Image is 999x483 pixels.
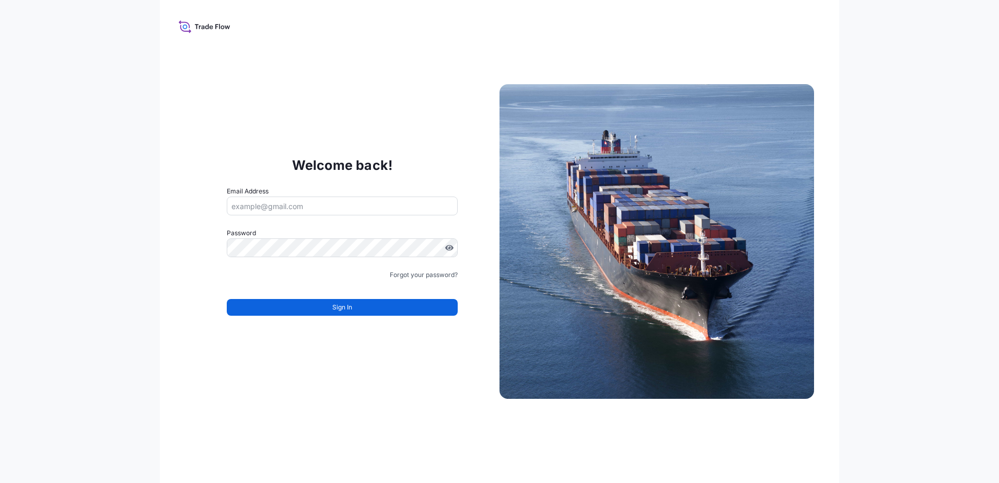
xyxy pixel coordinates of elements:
[292,157,393,174] p: Welcome back!
[390,270,458,280] a: Forgot your password?
[445,244,454,252] button: Show password
[227,299,458,316] button: Sign In
[227,186,269,197] label: Email Address
[499,84,814,399] img: Ship illustration
[227,228,458,238] label: Password
[227,197,458,215] input: example@gmail.com
[332,302,352,313] span: Sign In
